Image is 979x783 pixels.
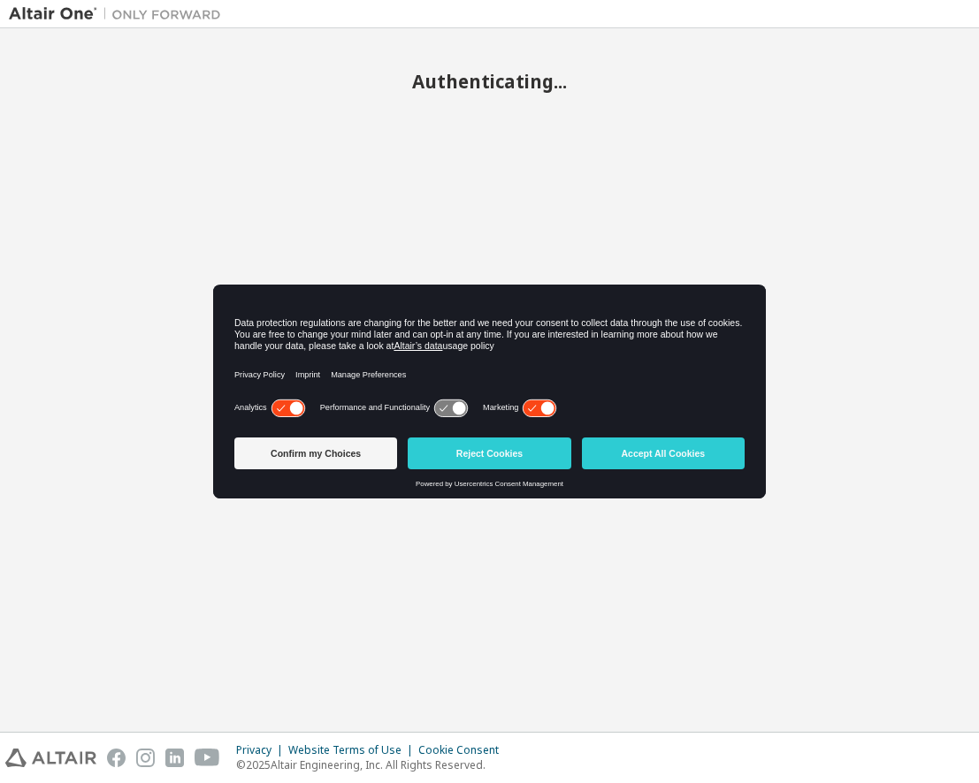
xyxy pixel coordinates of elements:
div: Cookie Consent [418,743,509,757]
img: facebook.svg [107,749,126,767]
div: Website Terms of Use [288,743,418,757]
img: linkedin.svg [165,749,184,767]
div: Privacy [236,743,288,757]
h2: Authenticating... [9,70,970,93]
img: youtube.svg [195,749,220,767]
p: © 2025 Altair Engineering, Inc. All Rights Reserved. [236,757,509,772]
img: altair_logo.svg [5,749,96,767]
img: instagram.svg [136,749,155,767]
img: Altair One [9,5,230,23]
